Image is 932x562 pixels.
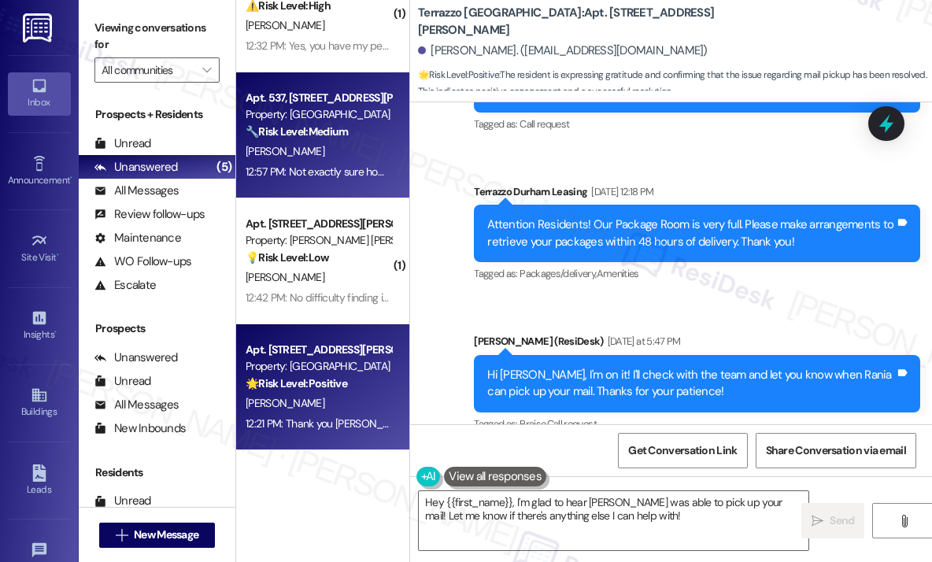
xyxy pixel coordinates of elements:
div: 12:57 PM: Not exactly sure how many - maybe 3 on the small size. I do not have any pets. Thank you [246,165,701,179]
div: Unanswered [94,349,178,366]
div: Prospects [79,320,235,337]
div: Residents [79,464,235,481]
span: New Message [134,527,198,543]
strong: 💡 Risk Level: Low [246,250,329,264]
div: Apt. [STREET_ADDRESS][PERSON_NAME] [246,342,391,358]
span: [PERSON_NAME] [246,18,324,32]
div: Hi [PERSON_NAME], I'm on it! I'll check with the team and let you know when Rania can pick up you... [487,367,895,401]
div: [DATE] at 5:47 PM [604,333,681,349]
span: Get Conversation Link [628,442,737,459]
button: Send [801,503,864,538]
div: [PERSON_NAME]. ([EMAIL_ADDRESS][DOMAIN_NAME]) [418,43,708,59]
b: Terrazzo [GEOGRAPHIC_DATA]: Apt. [STREET_ADDRESS][PERSON_NAME] [418,5,733,39]
div: Tagged as: [474,412,920,435]
div: Tagged as: [474,262,920,285]
div: Property: [GEOGRAPHIC_DATA] [246,358,391,375]
a: Leads [8,460,71,502]
a: Insights • [8,305,71,347]
div: 12:32 PM: Yes, you have my permission to enter. I have no pets. [246,39,527,53]
a: Site Visit • [8,227,71,270]
span: Amenities [597,267,639,280]
i:  [898,515,910,527]
span: Share Conversation via email [766,442,906,459]
i:  [116,529,128,542]
span: [PERSON_NAME] [246,144,324,158]
div: 12:21 PM: Thank you [PERSON_NAME], I sent my friend [PERSON_NAME] [DATE] and all is good [246,416,670,431]
strong: 🔧 Risk Level: Medium [246,124,348,139]
span: Praise , [520,417,546,431]
span: • [57,250,59,261]
div: Maintenance [94,230,181,246]
div: Terrazzo Durham Leasing [474,183,920,205]
div: All Messages [94,397,179,413]
a: Inbox [8,72,71,115]
div: [DATE] 12:18 PM [587,183,653,200]
div: Tagged as: [474,113,920,135]
span: Packages/delivery , [520,267,596,280]
button: Get Conversation Link [618,433,747,468]
img: ResiDesk Logo [23,13,55,43]
i:  [202,64,211,76]
div: Unanswered [94,159,178,176]
label: Viewing conversations for [94,16,220,57]
div: Property: [PERSON_NAME] [PERSON_NAME] Apartments [246,232,391,249]
span: [PERSON_NAME] [246,270,324,284]
div: New Inbounds [94,420,186,437]
div: All Messages [94,183,179,199]
div: Unread [94,373,151,390]
a: Buildings [8,382,71,424]
button: Share Conversation via email [756,433,916,468]
div: Apt. [STREET_ADDRESS][PERSON_NAME] [246,216,391,232]
div: 12:42 PM: No difficulty finding it. Just think about parking for family members that day. Thanks ... [246,290,771,305]
div: Property: [GEOGRAPHIC_DATA] [246,106,391,123]
div: Review follow-ups [94,206,205,223]
strong: 🌟 Risk Level: Positive [246,376,347,390]
div: (5) [213,155,235,179]
span: Send [830,512,854,529]
input: All communities [102,57,194,83]
div: Unread [94,135,151,152]
span: [PERSON_NAME] [246,396,324,410]
div: WO Follow-ups [94,253,191,270]
i:  [812,515,823,527]
textarea: Hey {{first_name}}, I'm glad to hear [PERSON_NAME] was able to pick up your mail! Let me know if ... [419,491,808,550]
div: Prospects + Residents [79,106,235,123]
span: • [70,172,72,183]
span: : The resident is expressing gratitude and confirming that the issue regarding mail pickup has be... [418,67,932,101]
div: Attention Residents! Our Package Room is very full. Please make arrangements to retrieve your pac... [487,216,895,250]
span: Call request [520,117,569,131]
span: Call request [547,417,597,431]
div: Apt. 537, [STREET_ADDRESS][PERSON_NAME] [246,90,391,106]
span: • [54,327,57,338]
strong: 🌟 Risk Level: Positive [418,68,499,81]
button: New Message [99,523,216,548]
div: Escalate [94,277,156,294]
div: Unread [94,493,151,509]
div: [PERSON_NAME] (ResiDesk) [474,333,920,355]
